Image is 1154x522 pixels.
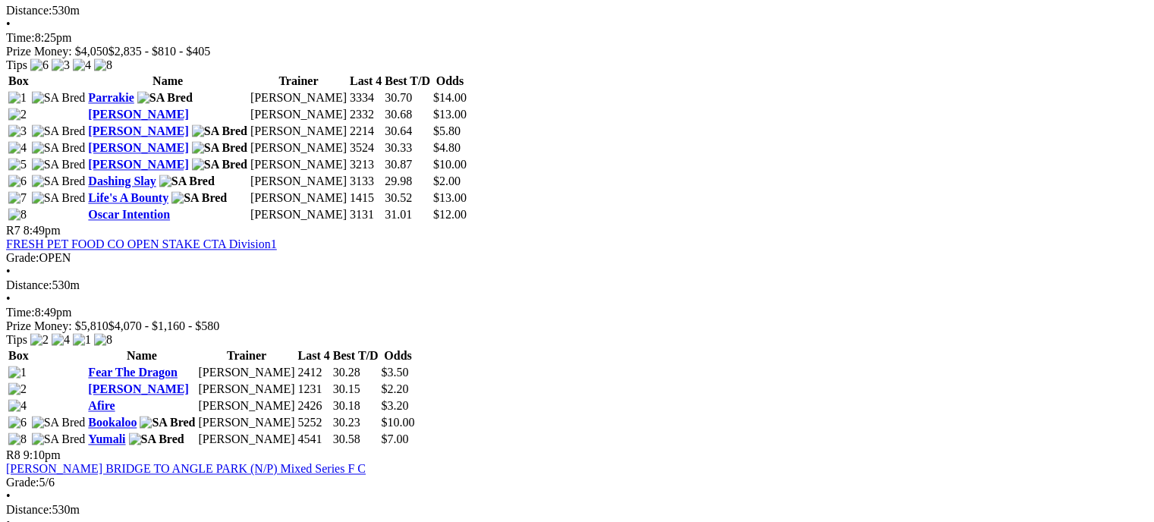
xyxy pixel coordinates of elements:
[384,207,431,222] td: 31.01
[32,416,86,429] img: SA Bred
[159,175,215,188] img: SA Bred
[32,158,86,171] img: SA Bred
[8,208,27,222] img: 8
[32,91,86,105] img: SA Bred
[250,140,347,156] td: [PERSON_NAME]
[6,224,20,237] span: R7
[6,448,20,461] span: R8
[108,45,211,58] span: $2,835 - $810 - $405
[8,108,27,121] img: 2
[332,415,379,430] td: 30.23
[8,416,27,429] img: 6
[6,58,27,71] span: Tips
[349,174,382,189] td: 3133
[382,366,409,379] span: $3.50
[332,348,379,363] th: Best T/D
[250,90,347,105] td: [PERSON_NAME]
[137,91,193,105] img: SA Bred
[8,74,29,87] span: Box
[88,108,188,121] a: [PERSON_NAME]
[384,107,431,122] td: 30.68
[140,416,195,429] img: SA Bred
[24,224,61,237] span: 8:49pm
[8,124,27,138] img: 3
[332,365,379,380] td: 30.28
[88,208,170,221] a: Oscar Intention
[382,382,409,395] span: $2.20
[88,91,134,104] a: Parrakie
[129,432,184,446] img: SA Bred
[6,319,1148,333] div: Prize Money: $5,810
[6,476,39,489] span: Grade:
[6,333,27,346] span: Tips
[6,462,366,475] a: [PERSON_NAME] BRIDGE TO ANGLE PARK (N/P) Mixed Series F C
[88,141,188,154] a: [PERSON_NAME]
[250,74,347,89] th: Trainer
[6,489,11,502] span: •
[197,415,295,430] td: [PERSON_NAME]
[24,448,61,461] span: 9:10pm
[6,237,277,250] a: FRESH PET FOOD CO OPEN STAKE CTA Division1
[192,141,247,155] img: SA Bred
[8,191,27,205] img: 7
[171,191,227,205] img: SA Bred
[297,365,331,380] td: 2412
[52,58,70,72] img: 3
[382,416,415,429] span: $10.00
[6,278,1148,292] div: 530m
[433,141,461,154] span: $4.80
[297,432,331,447] td: 4541
[8,349,29,362] span: Box
[349,140,382,156] td: 3524
[250,157,347,172] td: [PERSON_NAME]
[349,190,382,206] td: 1415
[87,74,248,89] th: Name
[250,107,347,122] td: [PERSON_NAME]
[6,4,52,17] span: Distance:
[6,265,11,278] span: •
[349,74,382,89] th: Last 4
[108,319,220,332] span: $4,070 - $1,160 - $580
[250,124,347,139] td: [PERSON_NAME]
[8,399,27,413] img: 4
[8,91,27,105] img: 1
[6,31,35,44] span: Time:
[349,157,382,172] td: 3213
[433,175,461,187] span: $2.00
[6,503,52,516] span: Distance:
[250,174,347,189] td: [PERSON_NAME]
[88,158,188,171] a: [PERSON_NAME]
[197,365,295,380] td: [PERSON_NAME]
[8,366,27,379] img: 1
[197,382,295,397] td: [PERSON_NAME]
[8,141,27,155] img: 4
[433,158,467,171] span: $10.00
[384,90,431,105] td: 30.70
[384,140,431,156] td: 30.33
[88,366,178,379] a: Fear The Dragon
[6,292,11,305] span: •
[94,58,112,72] img: 8
[332,432,379,447] td: 30.58
[349,207,382,222] td: 3131
[382,432,409,445] span: $7.00
[88,399,115,412] a: Afire
[6,503,1148,517] div: 530m
[433,191,467,204] span: $13.00
[384,124,431,139] td: 30.64
[6,251,1148,265] div: OPEN
[6,17,11,30] span: •
[384,74,431,89] th: Best T/D
[6,306,1148,319] div: 8:49pm
[32,175,86,188] img: SA Bred
[349,124,382,139] td: 2214
[197,398,295,414] td: [PERSON_NAME]
[8,175,27,188] img: 6
[32,124,86,138] img: SA Bred
[349,107,382,122] td: 2332
[52,333,70,347] img: 4
[433,108,467,121] span: $13.00
[6,306,35,319] span: Time:
[250,207,347,222] td: [PERSON_NAME]
[297,415,331,430] td: 5252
